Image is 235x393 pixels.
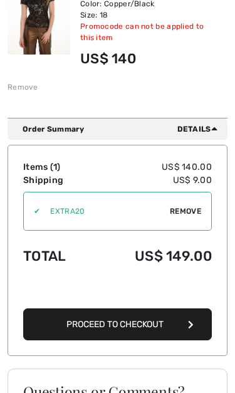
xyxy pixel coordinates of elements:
td: Items ( ) [23,160,91,174]
td: Total [23,236,91,276]
span: US$ 140 [80,50,136,67]
input: Promo code [40,192,170,230]
span: Proceed to Checkout [66,319,164,330]
div: Remove [8,81,38,93]
span: Remove [170,206,201,217]
div: ✔ [24,206,40,217]
span: Details [177,123,222,135]
span: 1 [53,162,57,172]
button: Proceed to Checkout [23,308,212,340]
div: Order Summary [23,123,222,135]
td: US$ 140.00 [91,160,212,174]
td: US$ 9.00 [91,174,212,187]
td: Shipping [23,174,91,187]
iframe: PayPal [23,276,212,305]
div: Promocode can not be applied to this item [80,21,227,43]
td: US$ 149.00 [91,236,212,276]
